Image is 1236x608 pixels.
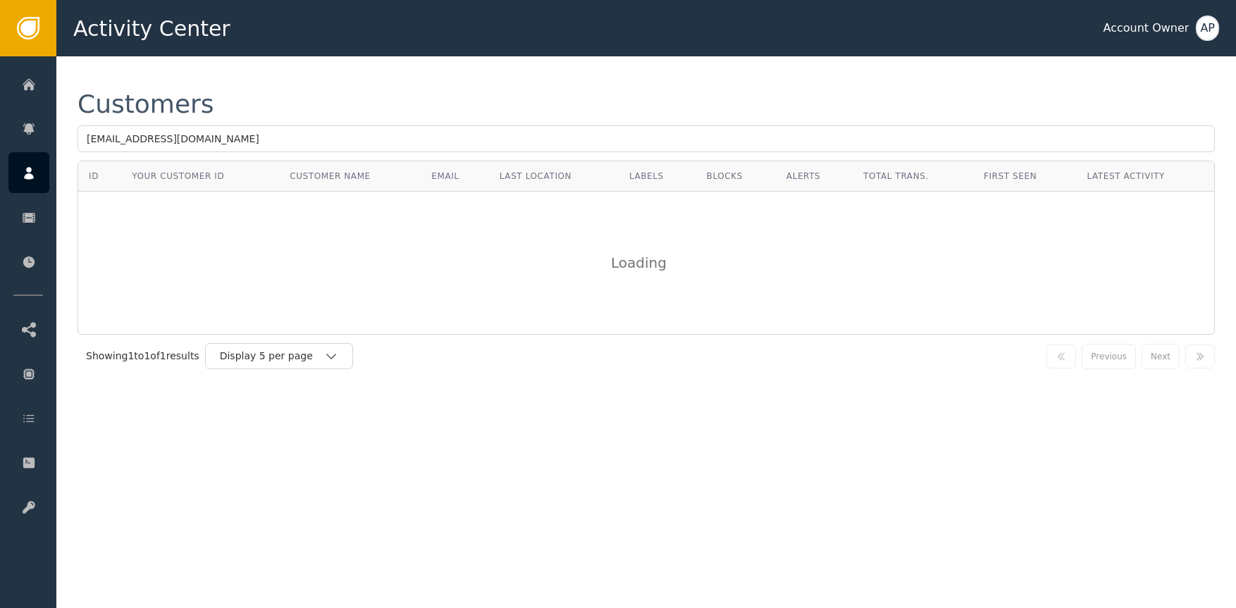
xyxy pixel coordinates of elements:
[786,170,842,182] div: Alerts
[132,170,224,182] div: Your Customer ID
[73,13,230,44] span: Activity Center
[984,170,1065,182] div: First Seen
[78,92,214,117] div: Customers
[220,349,324,364] div: Display 5 per page
[290,170,410,182] div: Customer Name
[863,170,963,182] div: Total Trans.
[1087,170,1204,182] div: Latest Activity
[89,170,99,182] div: ID
[707,170,765,182] div: Blocks
[86,349,199,364] div: Showing 1 to 1 of 1 results
[431,170,478,182] div: Email
[205,343,353,369] button: Display 5 per page
[611,252,681,273] div: Loading
[629,170,686,182] div: Labels
[78,125,1215,152] input: Search by name, email, or ID
[1196,15,1219,41] button: AP
[500,170,608,182] div: Last Location
[1103,20,1189,37] div: Account Owner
